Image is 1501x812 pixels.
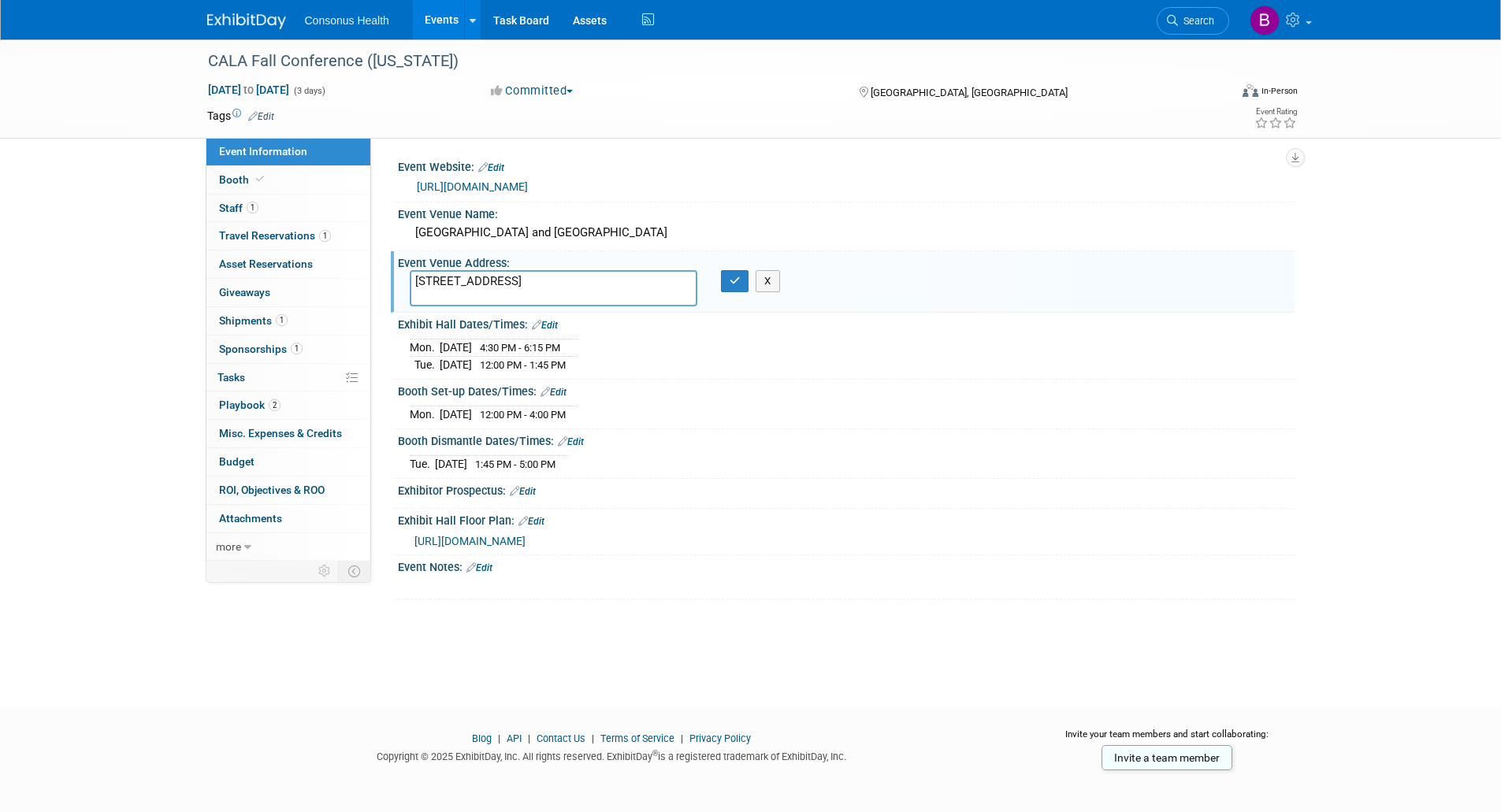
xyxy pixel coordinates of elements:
div: Booth Dismantle Dates/Times: [398,429,1295,450]
a: Edit [478,162,504,173]
span: Event Information [219,145,307,158]
td: [DATE] [440,339,472,357]
button: Committed [485,83,579,99]
td: Personalize Event Tab Strip [311,561,339,581]
span: [DATE] [DATE] [207,83,290,97]
span: Playbook [219,399,281,411]
div: Event Website: [398,155,1295,176]
a: Staff1 [206,195,370,222]
span: | [524,732,534,744]
a: Edit [558,436,584,447]
a: Shipments1 [206,307,370,335]
td: Tue. [410,456,435,473]
td: [DATE] [440,406,472,423]
span: 2 [269,399,281,411]
a: Playbook2 [206,391,370,419]
div: Exhibit Hall Floor Plan: [398,509,1295,529]
span: Asset Reservations [219,258,313,270]
span: Attachments [219,512,282,525]
td: Tags [207,108,274,124]
span: [GEOGRAPHIC_DATA], [GEOGRAPHIC_DATA] [871,87,1068,98]
div: Booth Set-up Dates/Times: [398,380,1295,400]
span: 12:00 PM - 1:45 PM [480,359,566,371]
span: 1:45 PM - 5:00 PM [475,458,555,470]
td: Mon. [410,339,440,357]
span: Booth [219,173,267,186]
a: Event Information [206,138,370,165]
a: Attachments [206,505,370,532]
div: Invite your team members and start collaborating: [1040,728,1295,751]
a: Contact Us [537,732,585,744]
td: Toggle Event Tabs [338,561,370,581]
span: | [494,732,504,744]
img: Format-Inperson.png [1243,84,1258,97]
span: Giveaways [219,286,270,298]
a: Invite a team member [1102,745,1232,770]
sup: ® [652,749,658,758]
span: | [677,732,687,744]
span: Search [1178,15,1214,27]
a: API [507,732,522,744]
span: | [588,732,598,744]
a: Asset Reservations [206,250,370,278]
span: more [216,540,241,553]
td: [DATE] [440,357,472,373]
a: Terms of Service [600,732,674,744]
a: [URL][DOMAIN_NAME] [414,535,526,547]
span: 1 [276,314,288,326]
span: 1 [319,230,331,242]
a: Blog [472,732,492,744]
a: Booth [206,166,370,194]
a: Edit [532,320,558,331]
a: Misc. Expenses & Credits [206,420,370,447]
div: Exhibitor Prospectus: [398,479,1295,499]
a: Giveaways [206,279,370,306]
a: Privacy Policy [689,732,751,744]
span: 1 [247,202,258,213]
a: [URL][DOMAIN_NAME] [417,180,528,193]
span: Travel Reservations [219,229,331,242]
div: Event Venue Name: [398,202,1295,222]
div: Exhibit Hall Dates/Times: [398,313,1295,333]
div: Event Rating [1254,108,1297,116]
a: Tasks [206,364,370,391]
span: (3 days) [292,86,325,96]
button: X [756,270,780,292]
span: Consonus Health [305,14,389,27]
span: Budget [219,455,255,468]
span: Sponsorships [219,343,303,355]
span: Staff [219,202,258,214]
div: CALA Fall Conference ([US_STATE]) [202,47,1206,76]
span: Shipments [219,314,288,327]
span: to [241,83,256,96]
a: ROI, Objectives & ROO [206,476,370,504]
td: Mon. [410,406,440,423]
span: 4:30 PM - 6:15 PM [480,342,560,354]
td: Tue. [410,357,440,373]
a: Edit [510,486,536,497]
div: Copyright © 2025 ExhibitDay, Inc. All rights reserved. ExhibitDay is a registered trademark of Ex... [207,746,1017,764]
span: 1 [291,343,303,354]
div: [GEOGRAPHIC_DATA] and [GEOGRAPHIC_DATA] [410,221,1283,245]
i: Booth reservation complete [256,175,264,184]
a: more [206,533,370,561]
a: Budget [206,448,370,476]
div: Event Venue Address: [398,251,1295,271]
img: Bridget Crane [1250,6,1280,35]
a: Edit [541,387,567,398]
div: Event Notes: [398,555,1295,576]
td: [DATE] [435,456,467,473]
a: Edit [518,516,544,527]
a: Travel Reservations1 [206,222,370,250]
span: ROI, Objectives & ROO [219,484,325,496]
div: Event Format [1136,82,1299,106]
a: Edit [466,562,492,573]
div: In-Person [1261,85,1298,97]
a: Edit [248,111,274,122]
a: Search [1157,7,1229,35]
span: 12:00 PM - 4:00 PM [480,409,566,421]
a: Sponsorships1 [206,336,370,363]
span: Misc. Expenses & Credits [219,427,342,439]
span: Tasks [217,371,245,384]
